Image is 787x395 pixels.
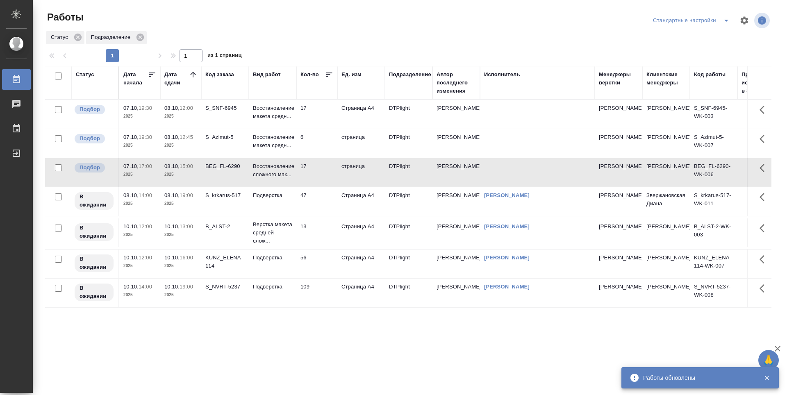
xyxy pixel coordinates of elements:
[123,291,156,299] p: 2025
[642,218,690,247] td: [PERSON_NAME]
[432,187,480,216] td: [PERSON_NAME]
[642,129,690,158] td: [PERSON_NAME]
[80,224,109,240] p: В ожидании
[484,284,530,290] a: [PERSON_NAME]
[432,158,480,187] td: [PERSON_NAME]
[205,222,245,231] div: B_ALST-2
[80,105,100,114] p: Подбор
[164,223,180,229] p: 10.10,
[385,158,432,187] td: DTPlight
[642,187,690,216] td: Звержановская Диана
[432,250,480,278] td: [PERSON_NAME]
[642,279,690,307] td: [PERSON_NAME]
[207,50,242,62] span: из 1 страниц
[180,192,193,198] p: 19:00
[164,254,180,261] p: 10.10,
[51,33,71,41] p: Статус
[123,70,148,87] div: Дата начала
[651,14,735,27] div: split button
[164,262,197,270] p: 2025
[139,192,152,198] p: 14:00
[253,220,292,245] p: Верстка макета средней слож...
[432,218,480,247] td: [PERSON_NAME]
[755,218,774,238] button: Здесь прячутся важные кнопки
[74,191,114,211] div: Исполнитель назначен, приступать к работе пока рано
[253,104,292,120] p: Восстановление макета средн...
[762,352,776,369] span: 🙏
[755,187,774,207] button: Здесь прячутся важные кнопки
[643,374,751,382] div: Работы обновлены
[164,200,197,208] p: 2025
[123,112,156,120] p: 2025
[690,250,737,278] td: KUNZ_ELENA-114-WK-007
[86,31,147,44] div: Подразделение
[755,279,774,298] button: Здесь прячутся важные кнопки
[123,284,139,290] p: 10.10,
[337,250,385,278] td: Страница А4
[432,279,480,307] td: [PERSON_NAME]
[755,250,774,269] button: Здесь прячутся важные кнопки
[599,104,638,112] p: [PERSON_NAME]
[164,163,180,169] p: 08.10,
[123,105,139,111] p: 07.10,
[253,283,292,291] p: Подверстка
[642,250,690,278] td: [PERSON_NAME]
[484,223,530,229] a: [PERSON_NAME]
[91,33,133,41] p: Подразделение
[385,100,432,129] td: DTPlight
[74,104,114,115] div: Можно подбирать исполнителей
[296,100,337,129] td: 17
[164,284,180,290] p: 10.10,
[205,283,245,291] div: S_NVRT-5237
[180,223,193,229] p: 13:00
[180,163,193,169] p: 15:00
[164,105,180,111] p: 08.10,
[80,284,109,300] p: В ожидании
[46,31,84,44] div: Статус
[646,70,686,87] div: Клиентские менеджеры
[599,191,638,200] p: [PERSON_NAME]
[341,70,362,79] div: Ед. изм
[74,222,114,242] div: Исполнитель назначен, приступать к работе пока рано
[253,162,292,179] p: Восстановление сложного мак...
[123,163,139,169] p: 07.10,
[758,374,775,381] button: Закрыть
[755,158,774,178] button: Здесь прячутся важные кнопки
[296,158,337,187] td: 17
[755,129,774,149] button: Здесь прячутся важные кнопки
[484,254,530,261] a: [PERSON_NAME]
[139,134,152,140] p: 19:30
[164,231,197,239] p: 2025
[599,222,638,231] p: [PERSON_NAME]
[139,254,152,261] p: 12:00
[642,100,690,129] td: [PERSON_NAME]
[123,262,156,270] p: 2025
[437,70,476,95] div: Автор последнего изменения
[690,279,737,307] td: S_NVRT-5237-WK-008
[337,187,385,216] td: Страница А4
[80,193,109,209] p: В ожидании
[164,141,197,150] p: 2025
[690,218,737,247] td: B_ALST-2-WK-003
[389,70,431,79] div: Подразделение
[337,158,385,187] td: страница
[337,100,385,129] td: Страница А4
[385,279,432,307] td: DTPlight
[337,279,385,307] td: Страница А4
[296,250,337,278] td: 56
[296,279,337,307] td: 109
[432,129,480,158] td: [PERSON_NAME]
[123,192,139,198] p: 08.10,
[253,70,281,79] div: Вид работ
[205,104,245,112] div: S_SNF-6945
[385,250,432,278] td: DTPlight
[123,134,139,140] p: 07.10,
[180,105,193,111] p: 12:00
[296,218,337,247] td: 13
[45,11,84,24] span: Работы
[74,254,114,273] div: Исполнитель назначен, приступать к работе пока рано
[642,158,690,187] td: [PERSON_NAME]
[690,100,737,129] td: S_SNF-6945-WK-003
[164,192,180,198] p: 08.10,
[123,254,139,261] p: 10.10,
